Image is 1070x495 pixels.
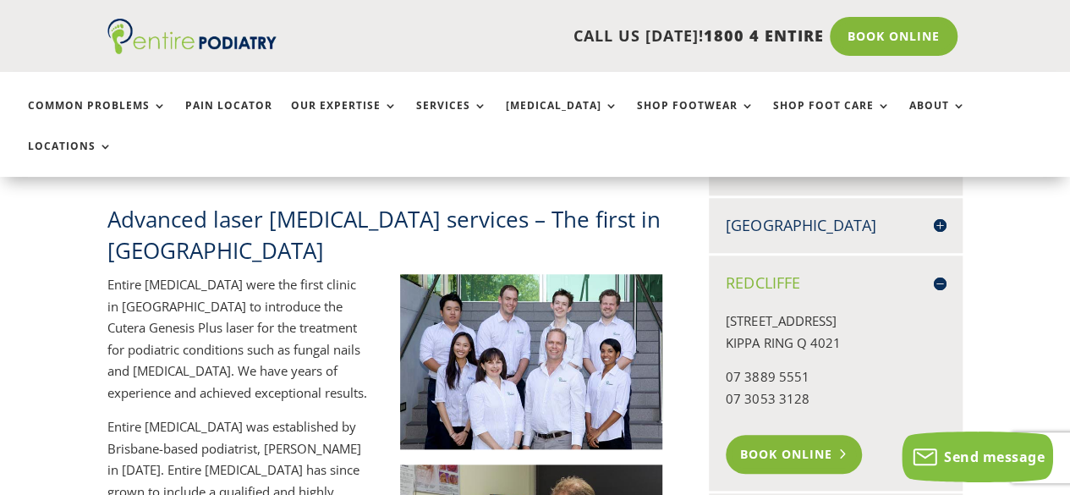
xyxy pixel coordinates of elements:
span: Send message [944,448,1045,466]
h4: Redcliffe [726,272,946,294]
p: [STREET_ADDRESS] KIPPA RING Q 4021 [726,311,946,366]
p: 07 3889 5551 07 3053 3128 [726,366,946,422]
p: CALL US [DATE]! [299,25,824,47]
a: Pain Locator [185,100,272,136]
a: Shop Footwear [637,100,754,136]
a: Services [416,100,487,136]
a: Entire Podiatry [107,41,277,58]
button: Send message [902,432,1053,482]
a: About [909,100,966,136]
a: Our Expertise [291,100,398,136]
h4: [GEOGRAPHIC_DATA] [726,215,946,236]
a: Book Online [726,435,862,474]
a: Locations [28,140,112,177]
p: Entire [MEDICAL_DATA] were the first clinic in [GEOGRAPHIC_DATA] to introduce the Cutera Genesis ... [107,274,370,416]
a: Shop Foot Care [773,100,891,136]
a: [MEDICAL_DATA] [506,100,618,136]
img: logo (1) [107,19,277,54]
h2: Advanced laser [MEDICAL_DATA] services – The first in [GEOGRAPHIC_DATA] [107,204,662,274]
img: The Entire Podiatry team [400,274,662,449]
span: 1800 4 ENTIRE [704,25,824,46]
a: Book Online [830,17,958,56]
a: Common Problems [28,100,167,136]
